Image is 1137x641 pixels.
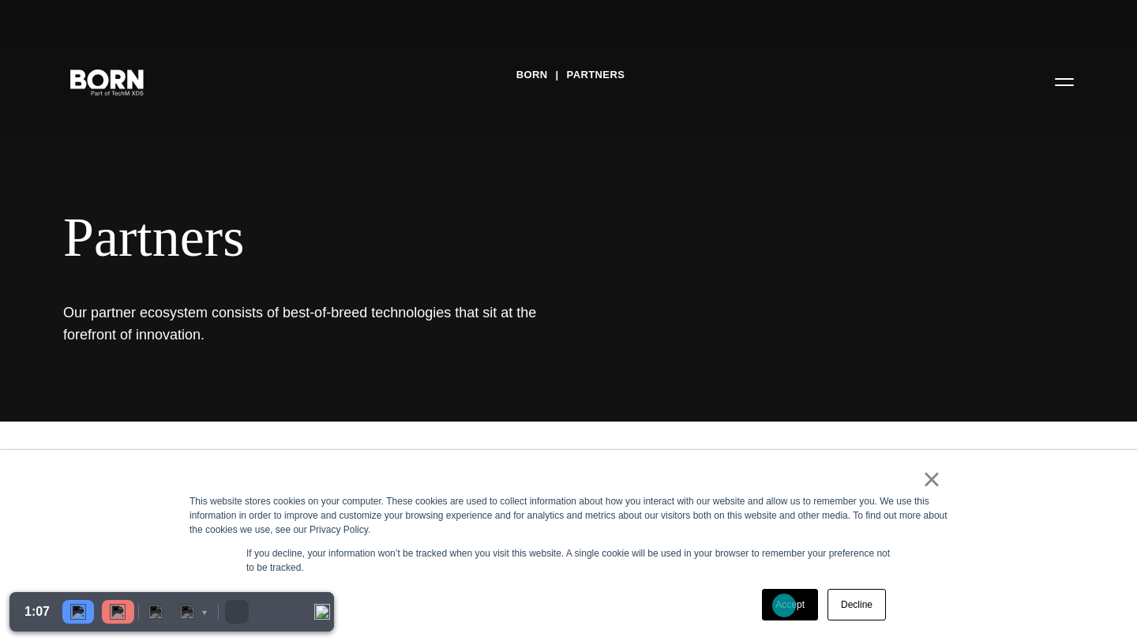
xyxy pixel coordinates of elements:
[189,494,947,537] div: This website stores cookies on your computer. These cookies are used to collect information about...
[516,63,548,87] a: BORN
[762,589,818,620] a: Accept
[246,546,891,575] p: If you decline, your information won’t be tracked when you visit this website. A single cookie wi...
[63,205,963,270] span: Partners
[922,472,941,486] a: ×
[827,589,886,620] a: Decline
[63,302,537,346] h1: Our partner ecosystem consists of best-of-breed technologies that sit at the forefront of innovat...
[1045,65,1083,98] button: Open
[567,63,625,87] a: Partners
